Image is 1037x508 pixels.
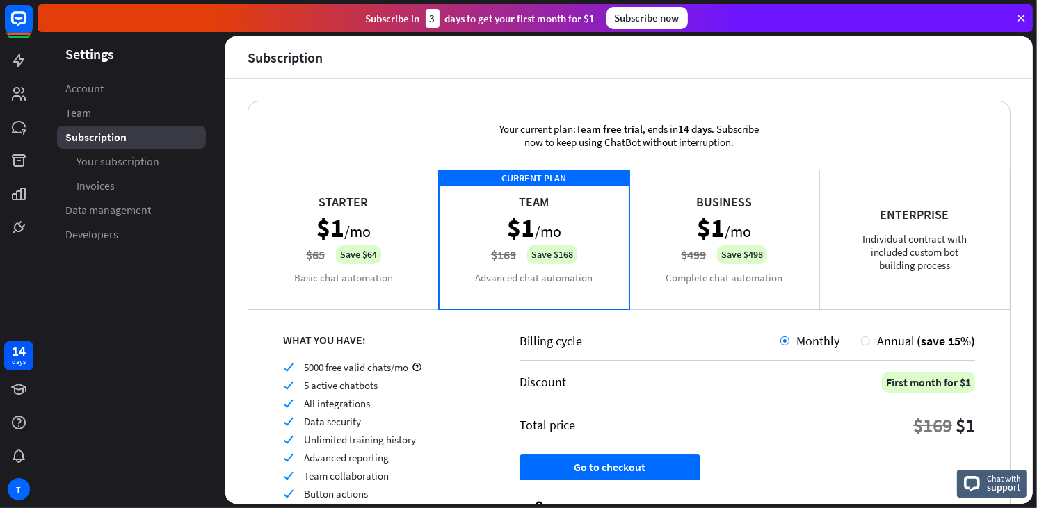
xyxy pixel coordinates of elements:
[480,101,779,170] div: Your current plan: , ends in . Subscribe now to keep using ChatBot without interruption.
[913,413,952,438] div: $169
[956,413,975,438] div: $1
[11,6,53,47] button: Open LiveChat chat widget
[520,417,575,433] div: Total price
[304,397,370,410] span: All integrations
[283,470,294,481] i: check
[283,398,294,409] i: check
[576,122,643,136] span: Team free trial
[304,379,378,392] span: 5 active chatbots
[65,81,104,96] span: Account
[520,454,700,480] button: Go to checkout
[304,361,408,374] span: 5000 free valid chats/mo
[304,469,389,482] span: Team collaboration
[678,122,712,136] span: 14 days
[304,451,389,464] span: Advanced reporting
[12,357,26,367] div: days
[283,380,294,391] i: check
[917,333,975,349] span: (save 15%)
[796,333,839,349] span: Monthly
[283,489,294,499] i: check
[366,9,595,28] div: Subscribe in days to get your first month for $1
[57,199,206,222] a: Data management
[57,223,206,246] a: Developers
[57,174,206,197] a: Invoices
[304,433,416,446] span: Unlimited training history
[57,150,206,173] a: Your subscription
[38,44,225,63] header: Settings
[77,179,115,193] span: Invoices
[304,487,368,500] span: Button actions
[520,333,780,349] div: Billing cycle
[606,7,688,29] div: Subscribe now
[57,101,206,124] a: Team
[987,472,1021,485] span: Chat with
[877,333,915,349] span: Annual
[57,77,206,100] a: Account
[283,362,294,372] i: check
[12,345,26,357] div: 14
[283,434,294,445] i: check
[65,227,118,242] span: Developers
[248,49,323,65] div: Subscription
[283,452,294,463] i: check
[882,372,975,393] div: First month for $1
[304,415,361,428] span: Data security
[65,203,151,218] span: Data management
[987,481,1021,493] span: support
[283,333,485,347] div: WHAT YOU HAVE:
[283,416,294,427] i: check
[520,374,566,390] div: Discount
[8,478,30,500] div: T
[77,154,159,169] span: Your subscription
[426,9,440,28] div: 3
[65,130,127,145] span: Subscription
[65,106,91,120] span: Team
[4,341,33,370] a: 14 days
